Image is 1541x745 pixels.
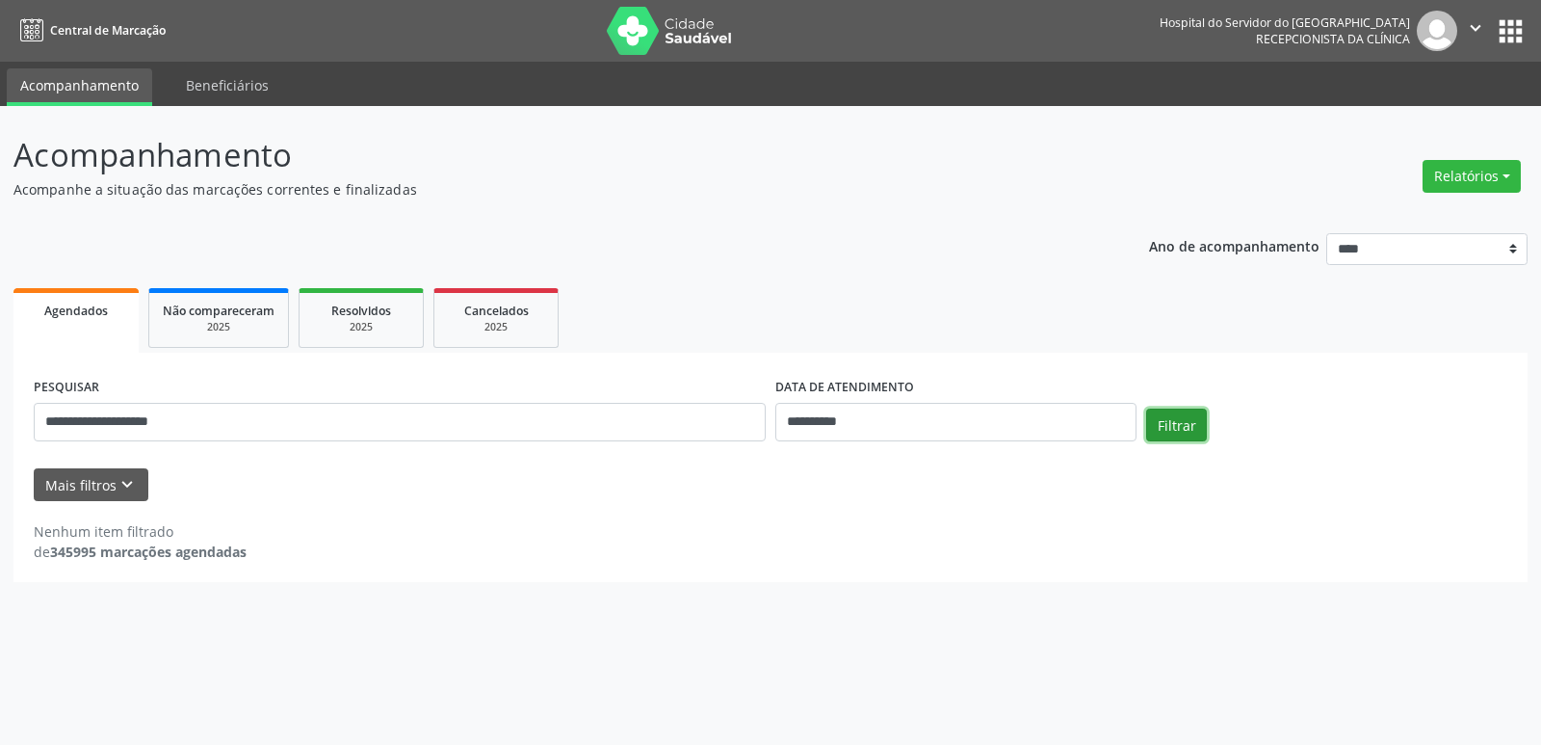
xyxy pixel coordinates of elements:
p: Acompanhamento [13,131,1073,179]
span: Central de Marcação [50,22,166,39]
div: 2025 [163,320,274,334]
span: Recepcionista da clínica [1256,31,1410,47]
p: Ano de acompanhamento [1149,233,1319,257]
a: Acompanhamento [7,68,152,106]
i:  [1465,17,1486,39]
span: Agendados [44,303,108,319]
span: Cancelados [464,303,529,319]
div: Nenhum item filtrado [34,521,247,542]
div: 2025 [448,320,544,334]
button:  [1457,11,1494,51]
button: Relatórios [1423,160,1521,193]
a: Beneficiários [172,68,282,102]
button: apps [1494,14,1528,48]
i: keyboard_arrow_down [117,474,138,495]
span: Resolvidos [331,303,391,319]
label: DATA DE ATENDIMENTO [775,373,914,403]
button: Mais filtroskeyboard_arrow_down [34,468,148,502]
a: Central de Marcação [13,14,166,46]
div: 2025 [313,320,409,334]
span: Não compareceram [163,303,274,319]
strong: 345995 marcações agendadas [50,543,247,561]
label: PESQUISAR [34,373,99,403]
div: de [34,542,247,562]
div: Hospital do Servidor do [GEOGRAPHIC_DATA] [1160,14,1410,31]
button: Filtrar [1146,409,1207,441]
img: img [1417,11,1457,51]
p: Acompanhe a situação das marcações correntes e finalizadas [13,179,1073,200]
